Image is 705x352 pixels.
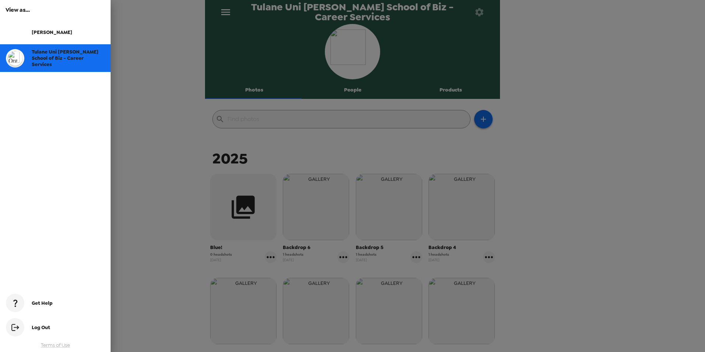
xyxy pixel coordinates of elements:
[6,23,24,41] img: userImage
[6,6,105,14] h6: View as...
[32,29,72,35] span: [PERSON_NAME]
[41,342,70,348] a: Terms of Use
[8,51,22,66] img: org logo
[32,300,53,306] span: Get Help
[32,324,50,331] span: Log Out
[32,49,98,68] span: Tulane Uni [PERSON_NAME] School of Biz - Career Services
